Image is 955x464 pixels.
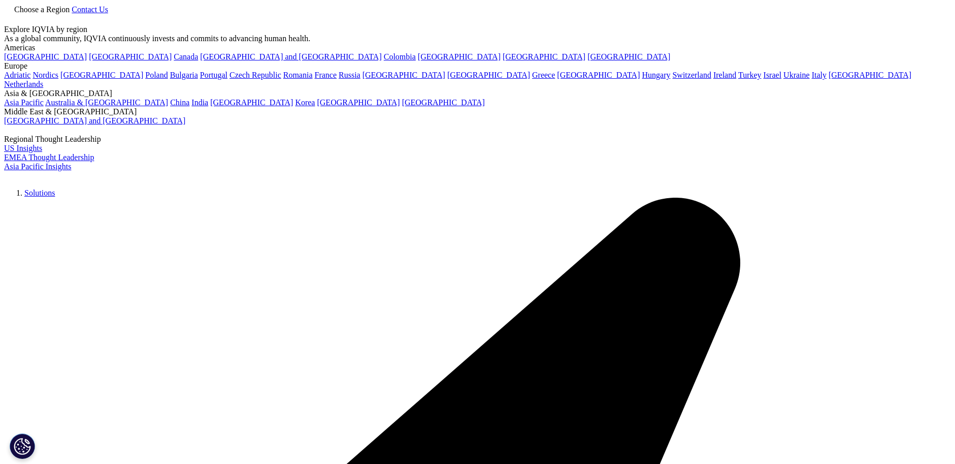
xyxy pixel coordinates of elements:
a: Romania [283,71,313,79]
a: [GEOGRAPHIC_DATA] [402,98,485,107]
a: Asia Pacific [4,98,44,107]
a: Netherlands [4,80,43,88]
a: US Insights [4,144,42,152]
div: Americas [4,43,936,52]
a: India [191,98,208,107]
a: [GEOGRAPHIC_DATA] [557,71,640,79]
a: Adriatic [4,71,30,79]
a: Canada [174,52,198,61]
a: Colombia [384,52,416,61]
span: Choose a Region [14,5,70,14]
a: [GEOGRAPHIC_DATA] [418,52,501,61]
a: Czech Republic [229,71,281,79]
a: Australia & [GEOGRAPHIC_DATA] [45,98,168,107]
a: [GEOGRAPHIC_DATA] [60,71,143,79]
a: [GEOGRAPHIC_DATA] and [GEOGRAPHIC_DATA] [200,52,381,61]
div: Explore IQVIA by region [4,25,936,34]
a: [GEOGRAPHIC_DATA] [447,71,530,79]
a: Poland [145,71,168,79]
a: Hungary [642,71,670,79]
a: France [315,71,337,79]
a: Ukraine [783,71,810,79]
a: [GEOGRAPHIC_DATA] [210,98,293,107]
a: Contact Us [72,5,108,14]
a: EMEA Thought Leadership [4,153,94,162]
a: [GEOGRAPHIC_DATA] [89,52,172,61]
a: [GEOGRAPHIC_DATA] [587,52,670,61]
a: Nordics [32,71,58,79]
a: China [170,98,189,107]
a: [GEOGRAPHIC_DATA] [503,52,585,61]
div: Europe [4,61,936,71]
a: Solutions [24,189,55,197]
a: Turkey [738,71,762,79]
a: [GEOGRAPHIC_DATA] and [GEOGRAPHIC_DATA] [4,116,185,125]
a: Greece [532,71,555,79]
button: Cookie-Einstellungen [10,434,35,459]
a: [GEOGRAPHIC_DATA] [317,98,400,107]
div: Middle East & [GEOGRAPHIC_DATA] [4,107,936,116]
a: Russia [339,71,360,79]
a: Portugal [200,71,227,79]
a: Bulgaria [170,71,198,79]
a: Israel [764,71,782,79]
a: Italy [812,71,827,79]
div: Asia & [GEOGRAPHIC_DATA] [4,89,936,98]
a: [GEOGRAPHIC_DATA] [363,71,445,79]
a: [GEOGRAPHIC_DATA] [829,71,911,79]
div: As a global community, IQVIA continuously invests and commits to advancing human health. [4,34,936,43]
a: Korea [295,98,315,107]
div: Regional Thought Leadership [4,135,936,144]
a: Switzerland [672,71,711,79]
a: [GEOGRAPHIC_DATA] [4,52,87,61]
a: Ireland [713,71,736,79]
a: Asia Pacific Insights [4,162,71,171]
